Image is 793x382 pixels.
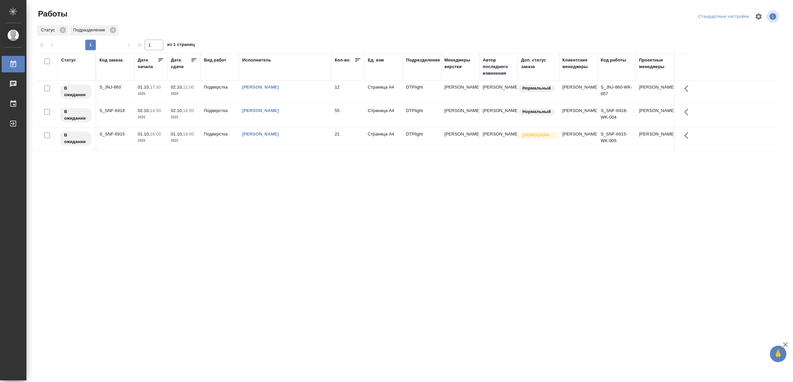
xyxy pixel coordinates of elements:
td: Страница А4 [364,104,403,127]
p: 01.10, [138,132,150,136]
p: Нормальный [522,108,551,115]
span: Работы [36,9,67,19]
td: DTPlight [403,104,441,127]
p: 02.10, [171,108,183,113]
p: Подверстка [204,84,236,91]
td: [PERSON_NAME] [559,81,597,104]
div: Клиентские менеджеры [562,57,594,70]
p: Подверстка [204,131,236,137]
td: [PERSON_NAME] [636,81,674,104]
td: Страница А4 [364,81,403,104]
p: 18:00 [183,108,194,113]
td: S_SNF-6915-WK-005 [597,128,636,151]
p: 2025 [138,137,164,144]
div: Ед. изм [368,57,384,63]
p: 14:00 [150,108,161,113]
p: 2025 [138,91,164,97]
p: Подверстка [204,107,236,114]
div: Исполнитель [242,57,271,63]
p: [PERSON_NAME] [444,131,476,137]
div: Исполнитель назначен, приступать к работе пока рано [59,107,92,123]
td: [PERSON_NAME] [479,104,518,127]
td: DTPlight [403,128,441,151]
div: Подразделение [69,25,118,36]
div: Исполнитель назначен, приступать к работе пока рано [59,84,92,99]
p: 01.10, [138,85,150,90]
div: Доп. статус заказа [521,57,556,70]
button: Здесь прячутся важные кнопки [680,81,696,96]
span: 🙏 [773,347,784,361]
button: Здесь прячутся важные кнопки [680,104,696,120]
td: Страница А4 [364,128,403,151]
div: S_JNJ-860 [99,84,131,91]
td: DTPlight [403,81,441,104]
p: 18:00 [183,132,194,136]
p: 2025 [171,91,197,97]
td: 55 [331,104,364,127]
td: [PERSON_NAME] [559,104,597,127]
div: split button [697,12,751,22]
p: В ожидании [64,132,88,145]
td: [PERSON_NAME] [479,81,518,104]
p: В ожидании [64,108,88,122]
div: Статус [37,25,68,36]
td: 21 [331,128,364,151]
p: Статус [41,27,57,33]
a: [PERSON_NAME] [242,108,279,113]
p: [DEMOGRAPHIC_DATA] [522,132,555,138]
td: S_SNF-6918-WK-004 [597,104,636,127]
td: [PERSON_NAME] [559,128,597,151]
div: S_SNF-6915 [99,131,131,137]
button: 🙏 [770,346,786,362]
p: 2025 [171,137,197,144]
div: Код заказа [99,57,123,63]
p: 02.10, [138,108,150,113]
p: 2025 [138,114,164,121]
span: Посмотреть информацию [767,10,780,23]
p: 11:00 [183,85,194,90]
div: Исполнитель назначен, приступать к работе пока рано [59,131,92,146]
span: из 1 страниц [167,41,195,50]
span: Настроить таблицу [751,9,767,24]
p: [PERSON_NAME] [444,84,476,91]
div: Код работы [601,57,626,63]
a: [PERSON_NAME] [242,132,279,136]
p: 01.10, [171,132,183,136]
p: 16:00 [150,132,161,136]
div: Менеджеры верстки [444,57,476,70]
div: Автор последнего изменения [483,57,514,77]
p: Нормальный [522,85,551,92]
p: 17:30 [150,85,161,90]
td: 12 [331,81,364,104]
div: Кол-во [335,57,350,63]
a: [PERSON_NAME] [242,85,279,90]
div: Дата сдачи [171,57,191,70]
p: 2025 [171,114,197,121]
div: Вид работ [204,57,226,63]
div: Проектные менеджеры [639,57,671,70]
div: Статус [61,57,76,63]
button: Здесь прячутся важные кнопки [680,128,696,143]
td: [PERSON_NAME] [636,104,674,127]
p: В ожидании [64,85,88,98]
td: [PERSON_NAME] [636,128,674,151]
div: S_SNF-6918 [99,107,131,114]
p: Подразделение [73,27,107,33]
td: [PERSON_NAME] [479,128,518,151]
div: Дата начала [138,57,158,70]
td: S_JNJ-860-WK-007 [597,81,636,104]
div: Подразделение [406,57,440,63]
p: [PERSON_NAME] [444,107,476,114]
p: 02.10, [171,85,183,90]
